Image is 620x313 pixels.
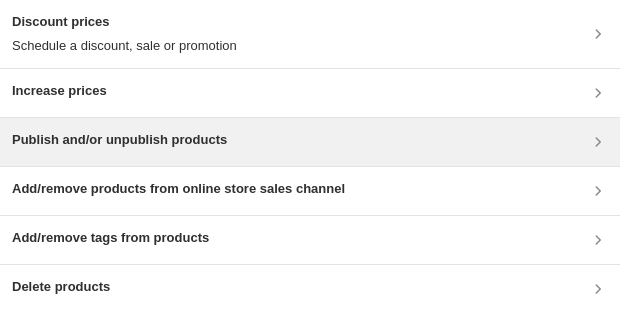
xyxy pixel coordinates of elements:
[12,228,209,248] h3: Add/remove tags from products
[12,81,107,101] h3: Increase prices
[12,36,237,56] p: Schedule a discount, sale or promotion
[12,179,345,199] h3: Add/remove products from online store sales channel
[12,130,227,150] h3: Publish and/or unpublish products
[12,277,110,297] h3: Delete products
[12,12,237,32] h3: Discount prices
